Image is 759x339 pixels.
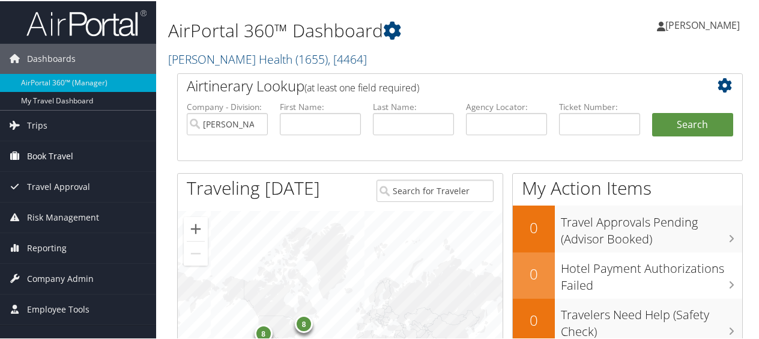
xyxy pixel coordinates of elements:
h1: AirPortal 360™ Dashboard [168,17,557,42]
input: Search for Traveler [376,179,494,201]
label: Ticket Number: [559,100,640,112]
label: Company - Division: [187,100,268,112]
h2: 0 [513,216,555,237]
h3: Hotel Payment Authorizations Failed [561,253,742,293]
button: Zoom in [184,216,208,240]
span: Book Travel [27,140,73,170]
span: Travel Approval [27,171,90,201]
a: [PERSON_NAME] Health [168,50,367,66]
span: [PERSON_NAME] [665,17,740,31]
h1: My Action Items [513,174,742,200]
label: Last Name: [373,100,454,112]
a: 0Travel Approvals Pending (Advisor Booked) [513,204,742,251]
span: (at least one field required) [304,80,419,93]
a: 0Hotel Payment Authorizations Failed [513,251,742,298]
span: Dashboards [27,43,76,73]
h2: 0 [513,309,555,329]
img: airportal-logo.png [26,8,147,36]
span: Reporting [27,232,67,262]
h3: Travel Approvals Pending (Advisor Booked) [561,207,742,246]
span: Employee Tools [27,293,89,323]
span: ( 1655 ) [295,50,328,66]
span: Company Admin [27,263,94,293]
span: , [ 4464 ] [328,50,367,66]
span: Risk Management [27,201,99,231]
h2: Airtinerary Lookup [187,75,686,95]
h3: Travelers Need Help (Safety Check) [561,299,742,339]
a: [PERSON_NAME] [657,6,752,42]
label: Agency Locator: [466,100,547,112]
label: First Name: [280,100,361,112]
button: Search [652,112,733,136]
button: Zoom out [184,240,208,264]
span: Trips [27,109,47,139]
div: 8 [295,314,313,332]
h1: Traveling [DATE] [187,174,320,200]
h2: 0 [513,263,555,283]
